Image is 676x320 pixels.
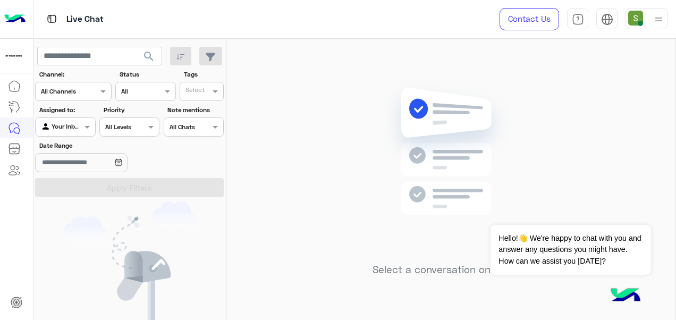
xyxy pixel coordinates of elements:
[136,47,162,70] button: search
[567,8,588,30] a: tab
[39,141,158,150] label: Date Range
[39,105,94,115] label: Assigned to:
[184,85,205,97] div: Select
[142,50,155,63] span: search
[601,13,613,26] img: tab
[491,225,650,275] span: Hello!👋 We're happy to chat with you and answer any questions you might have. How can we assist y...
[607,277,644,315] img: hulul-logo.png
[4,46,23,65] img: 923305001092802
[120,70,174,79] label: Status
[35,178,224,197] button: Apply Filters
[652,13,665,26] img: profile
[572,13,584,26] img: tab
[4,8,26,30] img: Logo
[167,105,222,115] label: Note mentions
[39,70,111,79] label: Channel:
[45,12,58,26] img: tab
[104,105,158,115] label: Priority
[184,70,223,79] label: Tags
[373,264,529,276] h5: Select a conversation on the left
[374,79,528,256] img: no messages
[628,11,643,26] img: userImage
[500,8,559,30] a: Contact Us
[66,12,104,27] p: Live Chat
